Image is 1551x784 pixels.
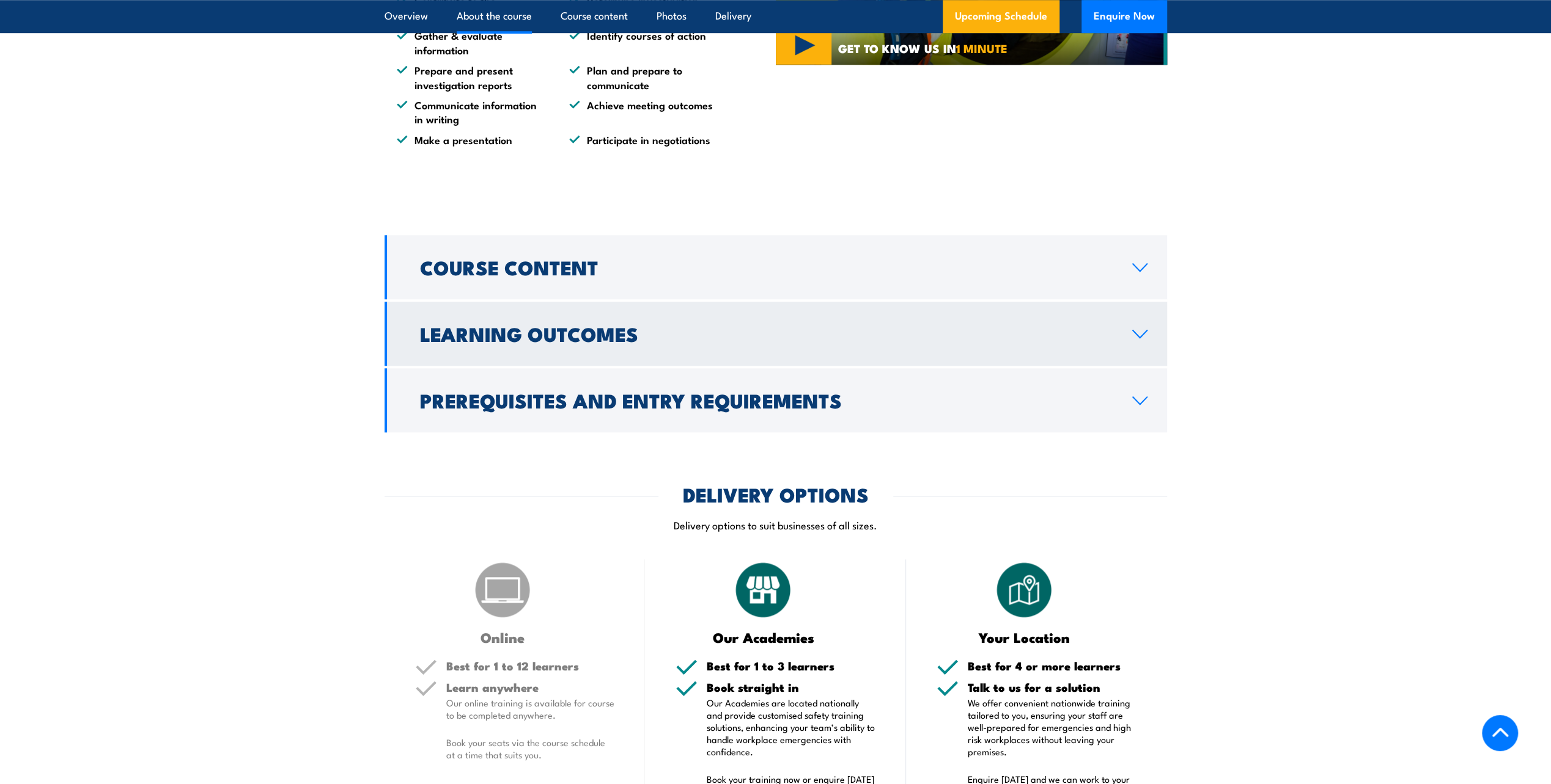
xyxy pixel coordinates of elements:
strong: 1 MINUTE [956,39,1008,57]
h5: Best for 1 to 3 learners [707,660,875,672]
h5: Best for 1 to 12 learners [446,660,615,672]
li: Identify courses of action [569,28,720,57]
a: Prerequisites and Entry Requirements [385,368,1167,432]
h2: Course Content [420,258,1113,275]
a: Course Content [385,235,1167,299]
p: Delivery options to suit businesses of all sizes. [385,518,1167,532]
h5: Book straight in [707,681,875,693]
li: Communicate information in writing [397,98,547,126]
h2: Prerequisites and Entry Requirements [420,391,1113,408]
h5: Learn anywhere [446,681,615,693]
li: Prepare and present investigation reports [397,63,547,92]
li: Gather & evaluate information [397,28,547,57]
li: Make a presentation [397,132,547,147]
h3: Our Academies [676,630,851,644]
span: GET TO KNOW US IN [838,43,1008,54]
li: Achieve meeting outcomes [569,98,720,126]
a: Learning Outcomes [385,302,1167,366]
p: Our Academies are located nationally and provide customised safety training solutions, enhancing ... [707,697,875,758]
h3: Your Location [937,630,1112,644]
h5: Best for 4 or more learners [968,660,1137,672]
h2: Learning Outcomes [420,325,1113,342]
h3: Online [415,630,591,644]
p: Our online training is available for course to be completed anywhere. [446,697,615,721]
li: Participate in negotiations [569,132,720,147]
li: Plan and prepare to communicate [569,63,720,92]
h5: Talk to us for a solution [968,681,1137,693]
p: We offer convenient nationwide training tailored to you, ensuring your staff are well-prepared fo... [968,697,1137,758]
h2: DELIVERY OPTIONS [683,485,869,503]
p: Book your seats via the course schedule at a time that suits you. [446,736,615,761]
